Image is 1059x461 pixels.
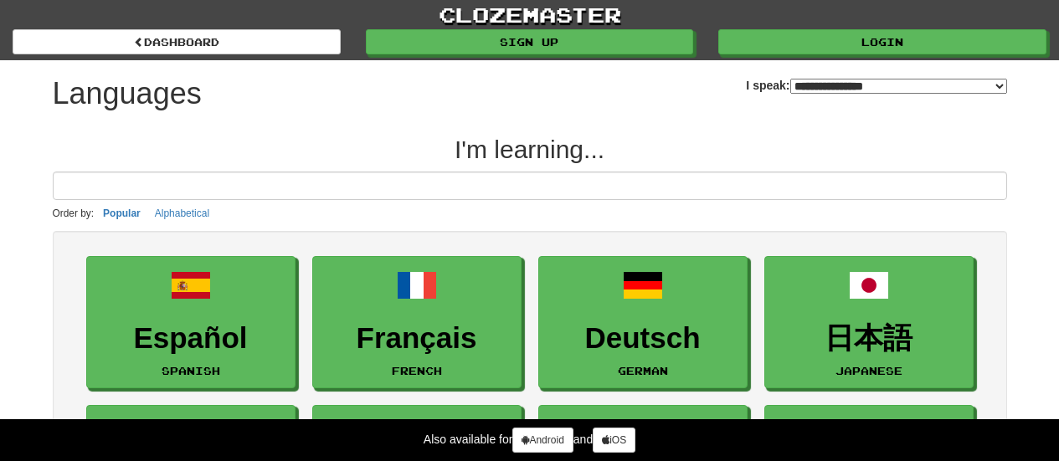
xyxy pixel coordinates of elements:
[593,428,635,453] a: iOS
[162,365,220,376] small: Spanish
[95,322,286,355] h3: Español
[13,29,341,54] a: dashboard
[718,29,1046,54] a: Login
[53,207,95,219] small: Order by:
[150,204,214,223] button: Alphabetical
[53,77,202,110] h1: Languages
[366,29,694,54] a: Sign up
[618,365,668,376] small: German
[98,204,146,223] button: Popular
[512,428,573,453] a: Android
[321,322,512,355] h3: Français
[392,365,442,376] small: French
[86,256,296,389] a: EspañolSpanish
[835,365,902,376] small: Japanese
[312,256,522,389] a: FrançaisFrench
[764,256,974,389] a: 日本語Japanese
[538,256,748,389] a: DeutschGerman
[774,322,964,355] h3: 日本語
[547,322,738,355] h3: Deutsch
[53,136,1007,163] h2: I'm learning...
[790,79,1007,94] select: I speak:
[746,77,1006,94] label: I speak:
